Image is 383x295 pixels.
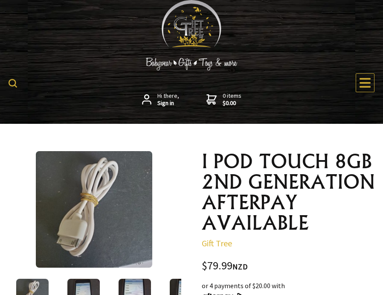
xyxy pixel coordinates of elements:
[223,92,241,107] span: 0 items
[232,262,248,272] span: NZD
[202,151,376,233] h1: I POD TOUCH 8GB 2ND GENERATION AFTERPAY AVAILABLE
[128,58,255,70] img: Babywear - Gifts - Toys & more
[202,260,376,272] div: $79.99
[157,92,179,107] span: Hi there,
[206,92,241,107] a: 0 items$0.00
[9,79,17,88] img: product search
[142,92,179,107] a: Hi there,Sign in
[157,99,179,107] strong: Sign in
[202,238,232,248] a: Gift Tree
[223,99,241,107] strong: $0.00
[36,151,152,268] img: I POD TOUCH 8GB 2ND GENERATION AFTERPAY AVAILABLE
